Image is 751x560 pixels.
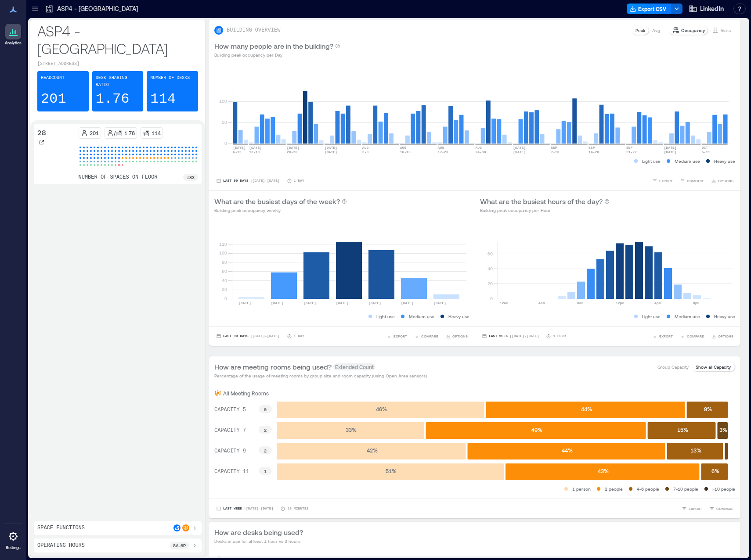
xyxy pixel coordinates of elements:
[627,4,672,14] button: Export CSV
[444,332,469,341] button: OPTIONS
[675,158,700,165] p: Medium use
[487,281,493,286] tspan: 20
[325,146,337,150] text: [DATE]
[654,301,661,305] text: 4pm
[677,427,688,433] text: 15 %
[500,301,508,305] text: 12am
[336,301,349,305] text: [DATE]
[689,506,702,511] span: EXPORT
[719,427,727,433] text: 3 %
[438,146,444,150] text: AUG
[238,301,251,305] text: [DATE]
[96,75,140,89] p: Desk-sharing ratio
[219,98,227,104] tspan: 100
[222,119,227,125] tspan: 50
[714,158,735,165] p: Heavy use
[702,146,708,150] text: OCT
[480,332,541,341] button: Last Week |[DATE]-[DATE]
[475,150,486,154] text: 24-30
[438,150,448,154] text: 17-23
[480,207,610,214] p: Building peak occupancy per Hour
[214,407,246,413] text: CAPACITY 5
[37,127,46,138] p: 28
[394,334,407,339] span: EXPORT
[90,129,99,136] p: 201
[152,129,161,136] p: 114
[233,146,246,150] text: [DATE]
[687,334,704,339] span: COMPARE
[150,75,190,82] p: Number of Desks
[616,301,624,305] text: 12pm
[5,40,22,46] p: Analytics
[589,146,595,150] text: SEP
[214,448,246,454] text: CAPACITY 9
[362,146,369,150] text: AUG
[2,21,24,48] a: Analytics
[700,4,724,13] span: LinkedIn
[650,176,675,185] button: EXPORT
[214,372,427,379] p: Percentage of the usage of meeting rooms by group size and room capacity (using Open Area sensors)
[711,468,719,474] text: 6 %
[673,485,698,492] p: 7-10 people
[678,176,706,185] button: COMPARE
[346,427,357,433] text: 33 %
[214,427,246,434] text: CAPACITY 7
[487,251,493,256] tspan: 60
[709,176,735,185] button: OPTIONS
[480,196,603,207] p: What are the busiest hours of the day?
[214,538,303,545] p: Desks in use for at least 1 hour vs 3 hours
[214,41,333,51] p: How many people are in the building?
[249,150,260,154] text: 13-19
[538,301,545,305] text: 4am
[589,150,599,154] text: 14-20
[690,447,701,453] text: 13 %
[37,524,85,531] p: Space Functions
[214,196,340,207] p: What are the busiest days of the week?
[709,332,735,341] button: OPTIONS
[187,174,195,181] p: 183
[214,332,282,341] button: Last 90 Days |[DATE]-[DATE]
[680,504,704,513] button: EXPORT
[214,207,347,214] p: Building peak occupancy weekly
[708,504,735,513] button: COMPARE
[233,150,241,154] text: 6-12
[222,259,227,265] tspan: 80
[664,146,677,150] text: [DATE]
[41,90,66,108] p: 201
[490,296,493,301] tspan: 0
[114,129,116,136] p: /
[376,313,395,320] p: Light use
[6,545,21,550] p: Settings
[562,447,573,453] text: 44 %
[635,27,645,34] p: Peak
[294,178,304,183] p: 1 Day
[37,61,198,68] p: [STREET_ADDRESS]
[433,301,446,305] text: [DATE]
[333,363,375,370] span: Extended Count
[362,150,369,154] text: 3-9
[452,334,468,339] span: OPTIONS
[37,542,85,549] p: Operating Hours
[577,301,584,305] text: 8am
[367,447,378,453] text: 42 %
[681,27,705,34] p: Occupancy
[718,178,733,183] span: OPTIONS
[214,504,275,513] button: Last Week |[DATE]-[DATE]
[551,150,559,154] text: 7-13
[214,527,303,538] p: How are desks being used?
[581,406,592,412] text: 44 %
[714,313,735,320] p: Heavy use
[376,406,387,412] text: 46 %
[513,146,526,150] text: [DATE]
[675,313,700,320] p: Medium use
[626,150,637,154] text: 21-27
[626,146,633,150] text: SEP
[224,140,227,146] tspan: 0
[531,427,542,433] text: 49 %
[41,75,65,82] p: Headcount
[214,51,340,58] p: Building peak occupancy per Day
[303,301,316,305] text: [DATE]
[287,150,297,154] text: 20-26
[385,332,409,341] button: EXPORT
[224,296,227,301] tspan: 0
